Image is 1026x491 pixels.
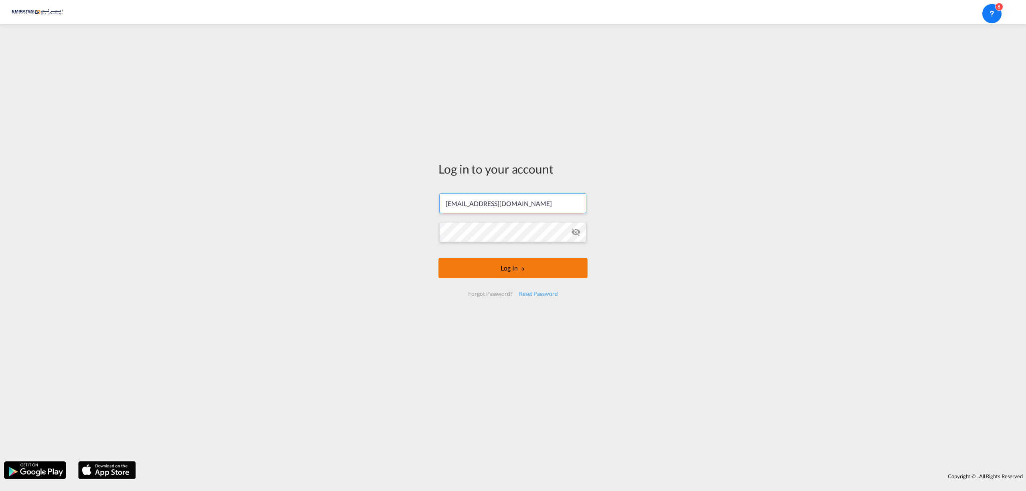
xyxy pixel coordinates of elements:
md-icon: icon-eye-off [571,227,581,237]
input: Enter email/phone number [439,193,586,213]
button: LOGIN [438,258,588,278]
img: c67187802a5a11ec94275b5db69a26e6.png [12,3,66,21]
div: Log in to your account [438,160,588,177]
div: Forgot Password? [465,287,515,301]
div: Copyright © . All Rights Reserved [140,469,1026,483]
img: google.png [3,461,67,480]
img: apple.png [77,461,137,480]
div: Reset Password [516,287,561,301]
